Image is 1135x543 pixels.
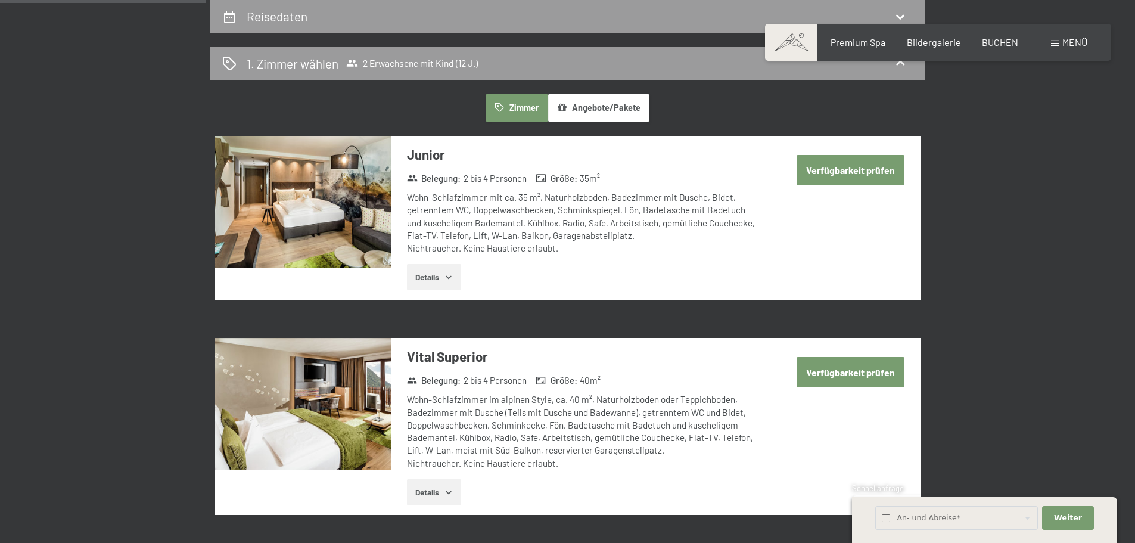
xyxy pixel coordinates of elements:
button: Zimmer [486,94,548,122]
button: Verfügbarkeit prüfen [797,357,904,387]
h3: Junior [407,145,761,164]
strong: Größe : [536,374,577,387]
strong: Belegung : [407,374,461,387]
span: Schnellanfrage [852,483,904,493]
span: 2 bis 4 Personen [464,374,527,387]
strong: Belegung : [407,172,461,185]
button: Details [407,264,461,290]
button: Verfügbarkeit prüfen [797,155,904,185]
span: 35 m² [580,172,600,185]
h3: Vital Superior [407,347,761,366]
span: Menü [1062,36,1087,48]
img: mss_renderimg.php [215,136,391,268]
span: 2 Erwachsene mit Kind (12 J.) [346,57,478,69]
span: Weiter [1054,513,1082,523]
a: Premium Spa [831,36,885,48]
button: Details [407,479,461,505]
button: Angebote/Pakete [548,94,649,122]
h2: Reisedaten [247,9,307,24]
strong: Größe : [536,172,577,185]
div: Wohn-Schlafzimmer mit ca. 35 m², Naturholzboden, Badezimmer mit Dusche, Bidet, getrenntem WC, Dop... [407,191,761,255]
div: Wohn-Schlafzimmer im alpinen Style, ca. 40 m², Naturholzboden oder Teppichboden, Badezimmer mit D... [407,393,761,470]
h2: 1. Zimmer wählen [247,55,338,72]
span: 2 bis 4 Personen [464,172,527,185]
button: Weiter [1042,506,1093,530]
img: mss_renderimg.php [215,338,391,470]
a: BUCHEN [982,36,1018,48]
span: 40 m² [580,374,601,387]
a: Bildergalerie [907,36,961,48]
